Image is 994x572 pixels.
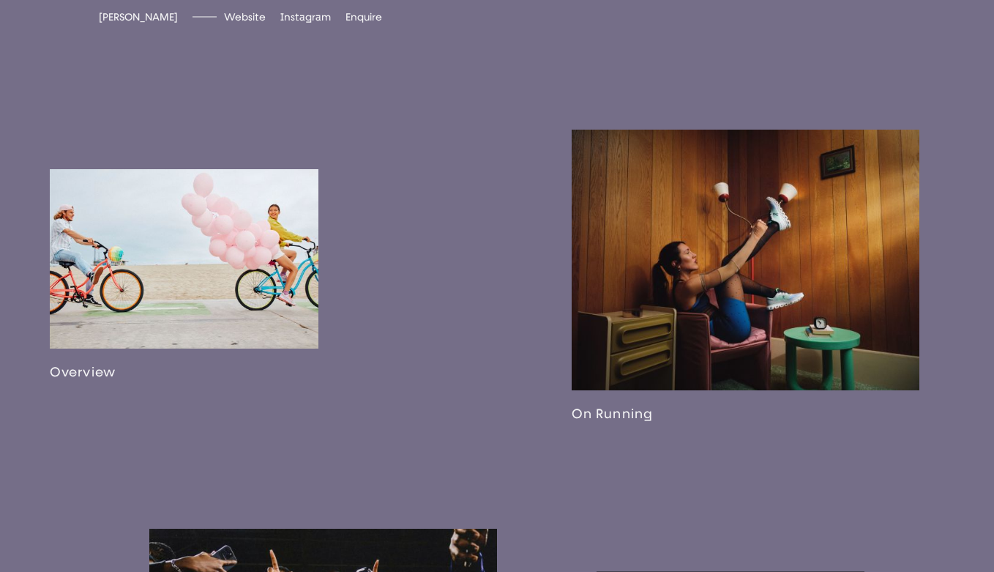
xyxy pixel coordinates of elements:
span: [PERSON_NAME] [99,11,178,23]
a: Instagram[URL][DOMAIN_NAME] [280,11,331,23]
a: Website[DOMAIN_NAME] [224,11,266,23]
a: Enquire[EMAIL_ADDRESS][DOMAIN_NAME] [345,11,382,23]
span: Website [224,11,266,23]
span: Instagram [280,11,331,23]
span: Enquire [345,11,382,23]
